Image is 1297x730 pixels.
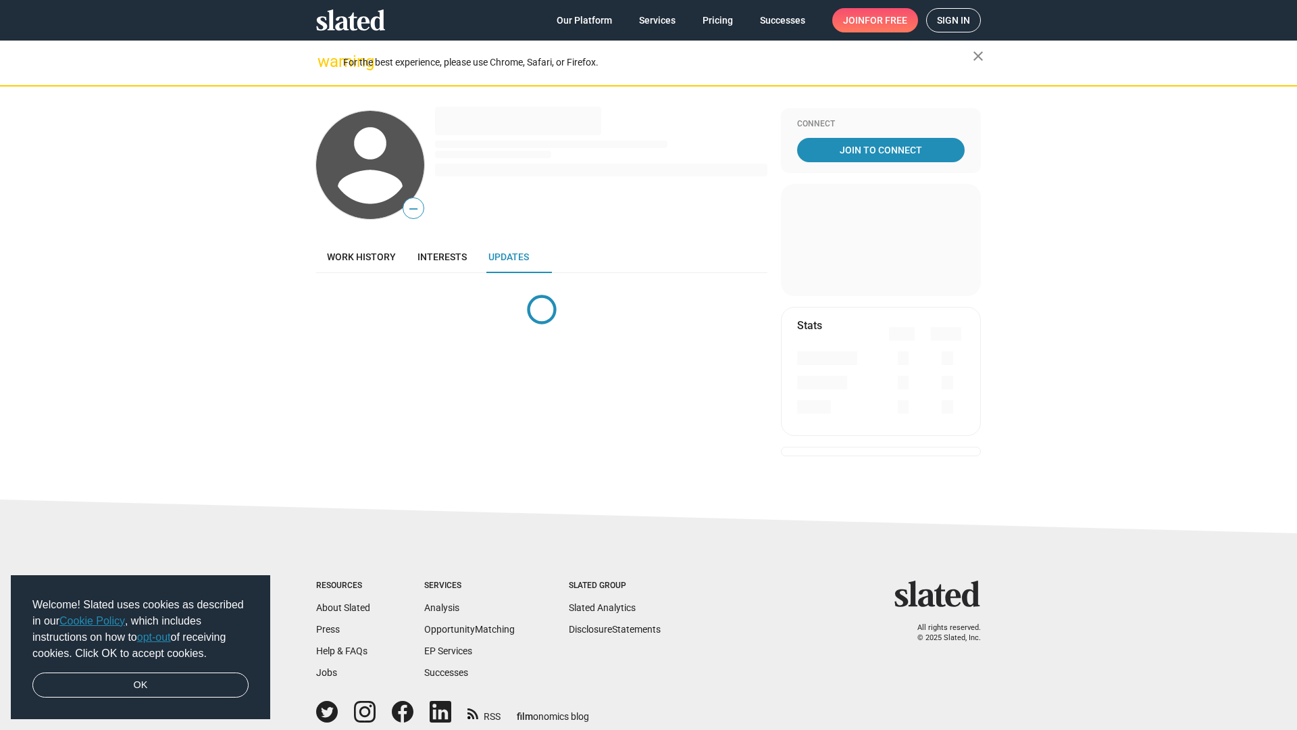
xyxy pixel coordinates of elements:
a: RSS [467,702,501,723]
span: Welcome! Slated uses cookies as described in our , which includes instructions on how to of recei... [32,597,249,662]
a: Work history [316,241,407,273]
div: For the best experience, please use Chrome, Safari, or Firefox. [343,53,973,72]
a: Interests [407,241,478,273]
a: About Slated [316,602,370,613]
a: Join To Connect [797,138,965,162]
a: Press [316,624,340,635]
span: Our Platform [557,8,612,32]
span: film [517,711,533,722]
p: All rights reserved. © 2025 Slated, Inc. [903,623,981,643]
span: Updates [488,251,529,262]
a: Cookie Policy [59,615,125,627]
a: Analysis [424,602,459,613]
a: Slated Analytics [569,602,636,613]
a: DisclosureStatements [569,624,661,635]
mat-icon: warning [317,53,334,70]
span: Successes [760,8,805,32]
div: Connect [797,119,965,130]
div: Slated Group [569,581,661,591]
a: Pricing [692,8,744,32]
a: Successes [749,8,816,32]
span: — [403,200,424,218]
mat-icon: close [970,48,986,64]
a: Joinfor free [832,8,918,32]
a: OpportunityMatching [424,624,515,635]
a: filmonomics blog [517,700,589,723]
span: Join [843,8,907,32]
a: Services [628,8,686,32]
a: Our Platform [546,8,623,32]
mat-card-title: Stats [797,318,822,333]
a: dismiss cookie message [32,673,249,698]
span: for free [865,8,907,32]
a: Updates [478,241,540,273]
a: Help & FAQs [316,646,367,656]
a: Sign in [926,8,981,32]
span: Work history [327,251,396,262]
a: Successes [424,667,468,678]
div: Resources [316,581,370,591]
span: Interests [417,251,467,262]
span: Join To Connect [800,138,962,162]
a: Jobs [316,667,337,678]
a: EP Services [424,646,472,656]
div: cookieconsent [11,575,270,720]
a: opt-out [137,631,171,643]
div: Services [424,581,515,591]
span: Sign in [937,9,970,32]
span: Services [639,8,676,32]
span: Pricing [703,8,733,32]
